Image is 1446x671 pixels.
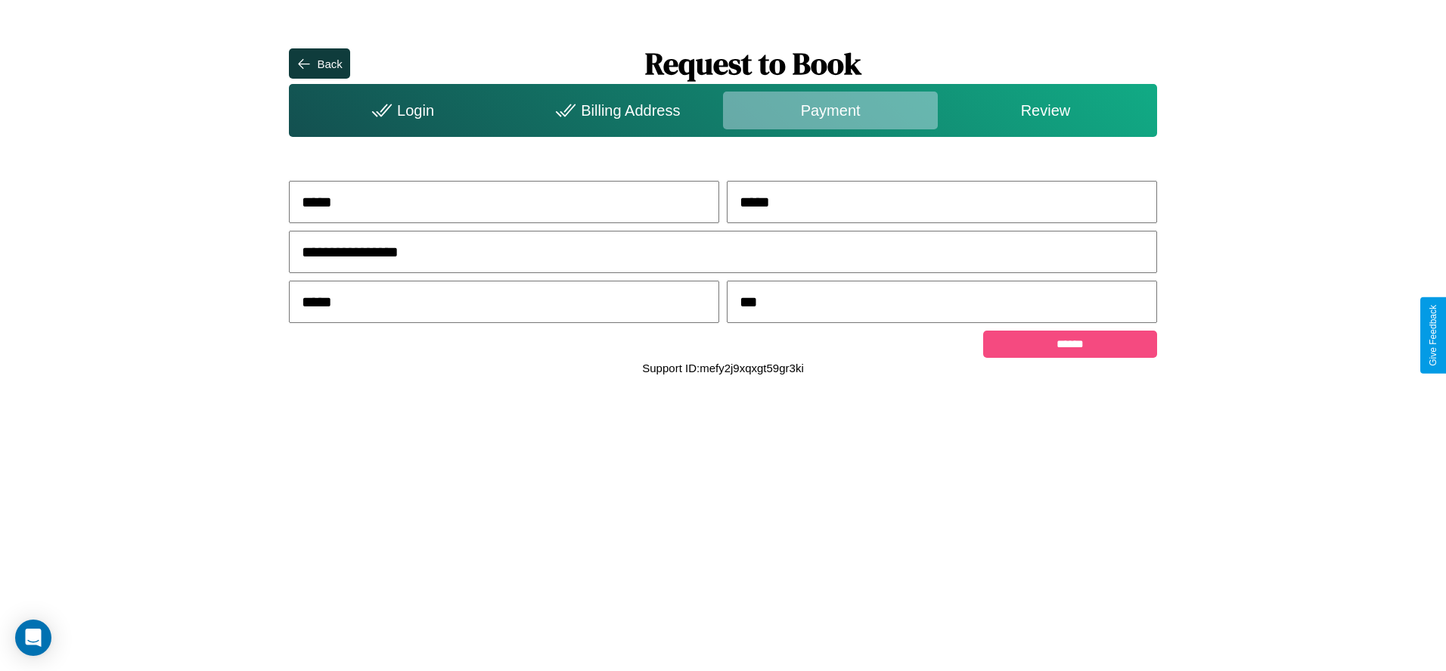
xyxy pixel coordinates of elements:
div: Open Intercom Messenger [15,620,51,656]
div: Give Feedback [1428,305,1438,366]
div: Back [317,57,342,70]
div: Payment [723,92,938,129]
h1: Request to Book [350,43,1157,84]
div: Review [938,92,1153,129]
div: Billing Address [508,92,723,129]
p: Support ID: mefy2j9xqxgt59gr3ki [642,358,803,378]
div: Login [293,92,507,129]
button: Back [289,48,349,79]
